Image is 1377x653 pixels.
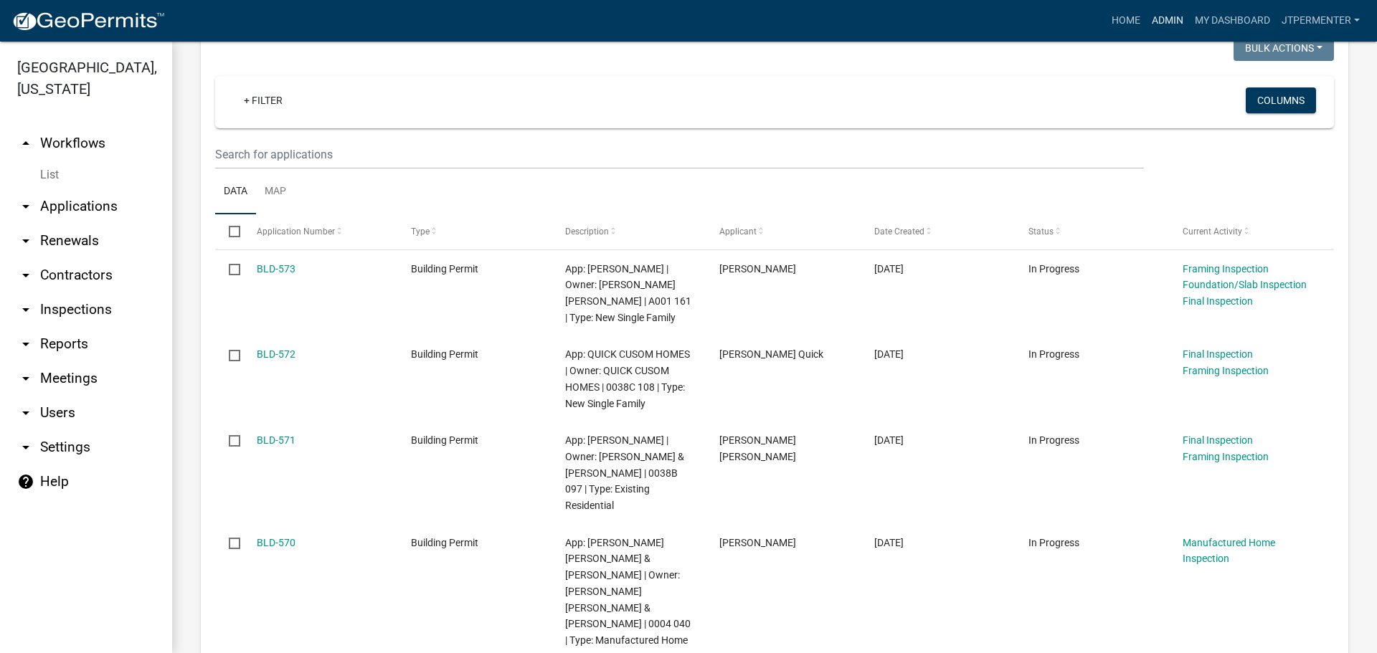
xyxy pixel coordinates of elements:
span: In Progress [1028,434,1079,446]
span: In Progress [1028,348,1079,360]
a: Foundation/Slab Inspection [1183,279,1307,290]
span: seth joseph carlo [719,434,796,462]
a: My Dashboard [1189,7,1276,34]
span: App: Seth carlo | Owner: MOORE JAMES L. & LEIGH R. | 0038B 097 | Type: Existing Residential [565,434,684,511]
i: arrow_drop_down [17,267,34,284]
a: Map [256,169,295,215]
a: Framing Inspection [1183,451,1269,462]
button: Columns [1246,87,1316,113]
a: BLD-572 [257,348,295,360]
datatable-header-cell: Application Number [242,214,397,249]
a: Framing Inspection [1183,263,1269,275]
span: 10/07/2025 [874,263,904,275]
datatable-header-cell: Current Activity [1169,214,1323,249]
a: + Filter [232,87,294,113]
span: Building Permit [411,348,478,360]
a: Final Inspection [1183,295,1253,307]
span: Current Activity [1183,227,1242,237]
i: arrow_drop_down [17,404,34,421]
a: jtpermenter [1276,7,1366,34]
button: Bulk Actions [1234,35,1334,61]
a: Final Inspection [1183,348,1253,360]
span: Tyrone Harris [719,263,796,275]
a: Framing Inspection [1183,365,1269,376]
span: App: QUICK CUSOM HOMES | Owner: QUICK CUSOM HOMES | 0038C 108 | Type: New Single Family [565,348,690,409]
span: In Progress [1028,537,1079,548]
span: Amy Nellis [719,537,796,548]
a: Manufactured Home Inspection [1183,537,1275,565]
a: BLD-573 [257,263,295,275]
i: arrow_drop_down [17,370,34,387]
i: arrow_drop_down [17,335,34,353]
span: App: NELLIS BRIAN COREY & AMY LYNN NELLIS | Owner: NELLIS BRIAN COREY & AMY LYNN NELLIS | 0004 04... [565,537,691,647]
a: BLD-571 [257,434,295,446]
i: arrow_drop_down [17,439,34,456]
datatable-header-cell: Description [552,214,706,249]
a: Admin [1146,7,1189,34]
i: arrow_drop_up [17,135,34,152]
a: Final Inspection [1183,434,1253,446]
span: 10/06/2025 [874,434,904,446]
span: App: Tyrone Harris, Sr. | Owner: MORRIS MINNIE LEE | A001 161 | Type: New Single Family [565,263,691,323]
a: Data [215,169,256,215]
datatable-header-cell: Select [215,214,242,249]
datatable-header-cell: Type [397,214,552,249]
span: Application Number [257,227,335,237]
datatable-header-cell: Applicant [706,214,860,249]
span: Building Permit [411,537,478,548]
span: Status [1028,227,1054,237]
a: BLD-570 [257,537,295,548]
i: arrow_drop_down [17,232,34,249]
span: Description [565,227,609,237]
span: Applicant [719,227,757,237]
i: help [17,473,34,490]
span: Date Created [874,227,924,237]
input: Search for applications [215,140,1144,169]
datatable-header-cell: Date Created [860,214,1014,249]
i: arrow_drop_down [17,198,34,215]
span: 10/06/2025 [874,348,904,360]
span: Type [411,227,430,237]
span: In Progress [1028,263,1079,275]
span: Building Permit [411,263,478,275]
span: Building Permit [411,434,478,446]
i: arrow_drop_down [17,301,34,318]
span: 10/03/2025 [874,537,904,548]
a: Home [1106,7,1146,34]
datatable-header-cell: Status [1015,214,1169,249]
span: Donald Glen Quick [719,348,823,360]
